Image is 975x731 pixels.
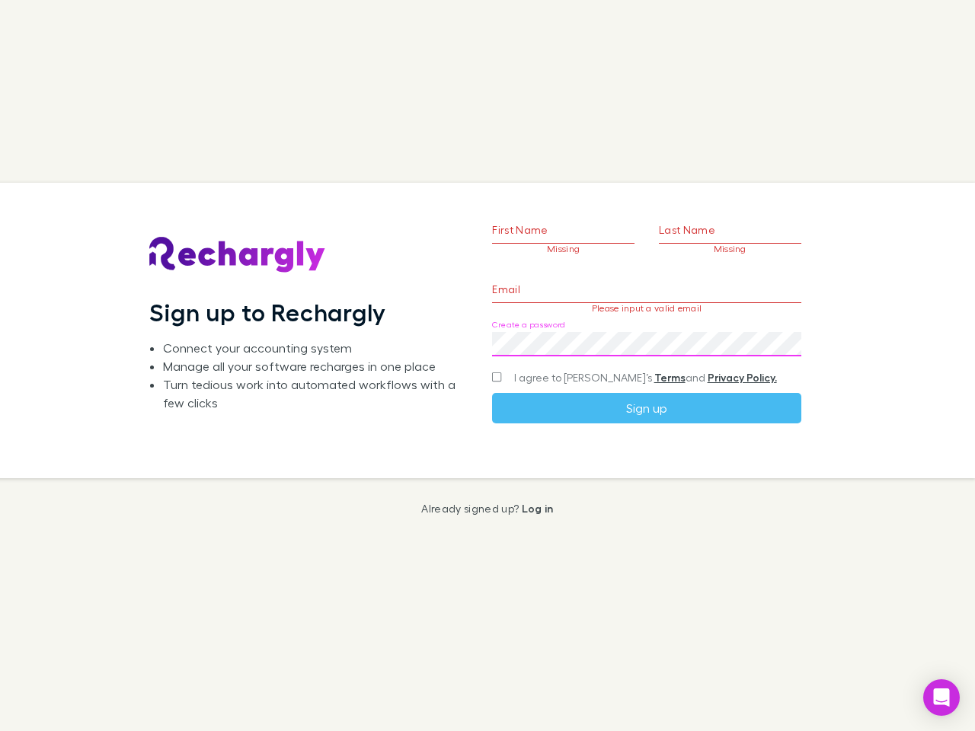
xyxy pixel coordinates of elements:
[492,303,801,314] p: Please input a valid email
[708,371,777,384] a: Privacy Policy.
[522,502,554,515] a: Log in
[149,298,386,327] h1: Sign up to Rechargly
[163,357,468,375] li: Manage all your software recharges in one place
[923,679,960,716] div: Open Intercom Messenger
[659,244,801,254] p: Missing
[492,393,801,423] button: Sign up
[421,503,553,515] p: Already signed up?
[149,237,326,273] img: Rechargly's Logo
[492,319,565,330] label: Create a password
[492,244,635,254] p: Missing
[514,370,777,385] span: I agree to [PERSON_NAME]’s and
[654,371,686,384] a: Terms
[163,375,468,412] li: Turn tedious work into automated workflows with a few clicks
[163,339,468,357] li: Connect your accounting system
